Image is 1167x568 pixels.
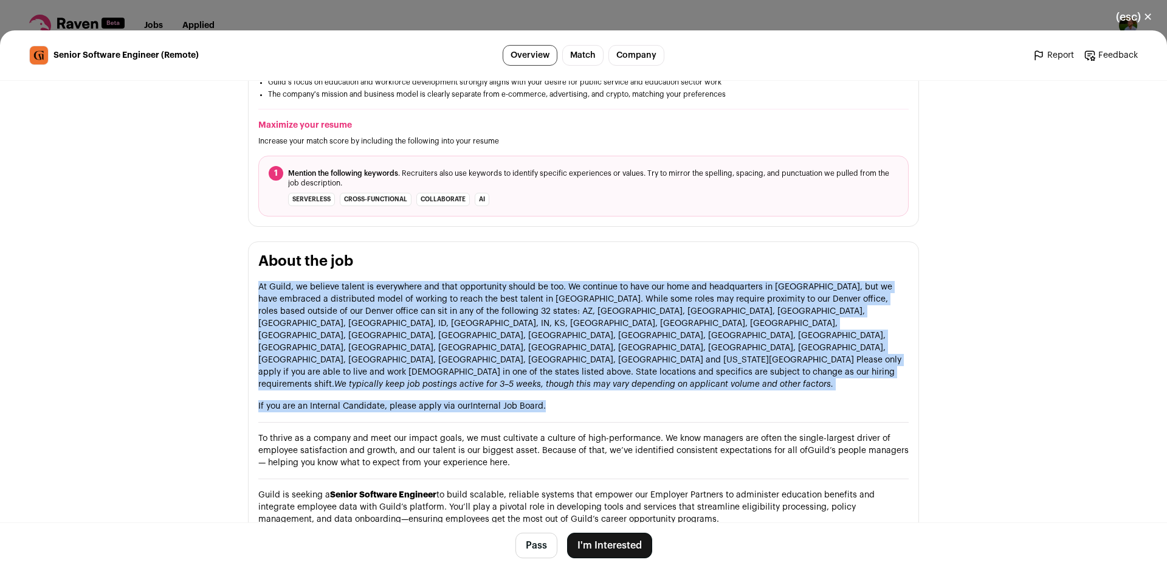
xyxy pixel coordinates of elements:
[334,380,833,389] em: We typically keep job postings active for 3–5 weeks, though this may vary depending on applicant ...
[268,77,899,87] li: Guild's focus on education and workforce development strongly aligns with your desire for public ...
[288,170,398,177] span: Mention the following keywords
[268,89,899,99] li: The company's mission and business model is clearly separate from e-commerce, advertising, and cr...
[269,166,283,181] span: 1
[30,46,48,64] img: ba0896b14f83606bdc31c1131418fa60fcf3310d7d84e1b9f31863a8d3dd8cf7
[475,193,489,206] li: AI
[1101,4,1167,30] button: Close modal
[53,49,199,61] span: Senior Software Engineer (Remote)
[258,281,909,390] p: At Guild, we believe talent is everywhere and that opportunity should be too. We continue to have...
[258,489,909,525] p: Guild is seeking a to build scalable, reliable systems that empower our Employer Partners to admi...
[340,193,411,206] li: cross-functional
[1084,49,1138,61] a: Feedback
[503,45,557,66] a: Overview
[258,400,909,412] p: If you are an Internal Candidate, please apply via our .
[258,432,909,469] p: To thrive as a company and meet our impact goals, we must cultivate a culture of high-performance...
[258,119,909,131] h2: Maximize your resume
[258,136,909,146] p: Increase your match score by including the following into your resume
[567,533,652,558] button: I'm Interested
[288,193,335,206] li: serverless
[1033,49,1074,61] a: Report
[288,168,898,188] span: . Recruiters also use keywords to identify specific experiences or values. Try to mirror the spel...
[258,252,909,271] h2: About the job
[416,193,470,206] li: collaborate
[470,402,543,410] a: Internal Job Board
[330,491,436,499] strong: Senior Software Engineer
[608,45,664,66] a: Company
[562,45,604,66] a: Match
[808,446,909,455] a: Guild’s people managers
[515,533,557,558] button: Pass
